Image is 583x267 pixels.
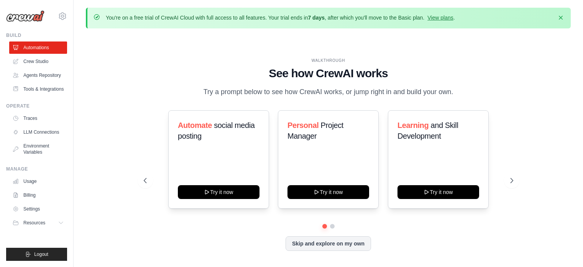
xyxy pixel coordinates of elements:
[6,166,67,172] div: Manage
[9,55,67,68] a: Crew Studio
[397,121,429,129] span: Learning
[397,185,479,199] button: Try it now
[200,86,457,98] p: Try a prompt below to see how CrewAI works, or jump right in and build your own.
[9,140,67,158] a: Environment Variables
[9,175,67,187] a: Usage
[6,10,44,22] img: Logo
[6,248,67,261] button: Logout
[286,236,371,251] button: Skip and explore on my own
[9,126,67,138] a: LLM Connections
[287,185,369,199] button: Try it now
[9,83,67,95] a: Tools & Integrations
[144,58,513,63] div: WALKTHROUGH
[9,217,67,229] button: Resources
[287,121,343,140] span: Project Manager
[144,66,513,80] h1: See how CrewAI works
[287,121,319,129] span: Personal
[23,220,45,226] span: Resources
[9,189,67,201] a: Billing
[427,15,453,21] a: View plans
[9,69,67,81] a: Agents Repository
[9,41,67,54] a: Automations
[106,14,455,22] p: You're on a free trial of CrewAI Cloud with full access to all features. Your trial ends in , aft...
[397,121,458,140] span: and Skill Development
[34,251,48,257] span: Logout
[178,185,259,199] button: Try it now
[178,121,255,140] span: social media posting
[6,103,67,109] div: Operate
[9,112,67,124] a: Traces
[308,15,325,21] strong: 7 days
[178,121,212,129] span: Automate
[6,32,67,38] div: Build
[9,203,67,215] a: Settings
